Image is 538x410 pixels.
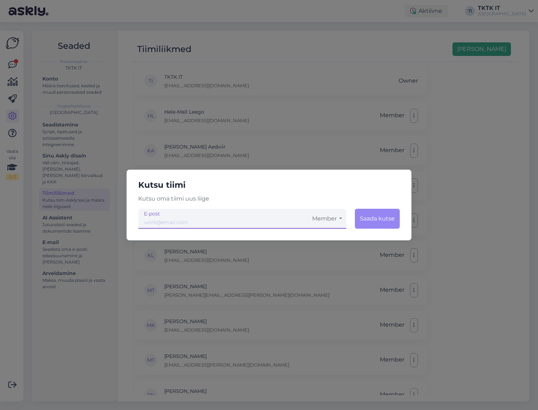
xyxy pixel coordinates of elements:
p: Kutsu oma tiimi uus liige [133,194,405,203]
button: Member [308,209,346,229]
input: work@email.com [138,209,308,229]
h5: Kutsu tiimi [133,178,405,192]
small: E-post [144,210,160,218]
button: Saada kutse [355,209,400,229]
